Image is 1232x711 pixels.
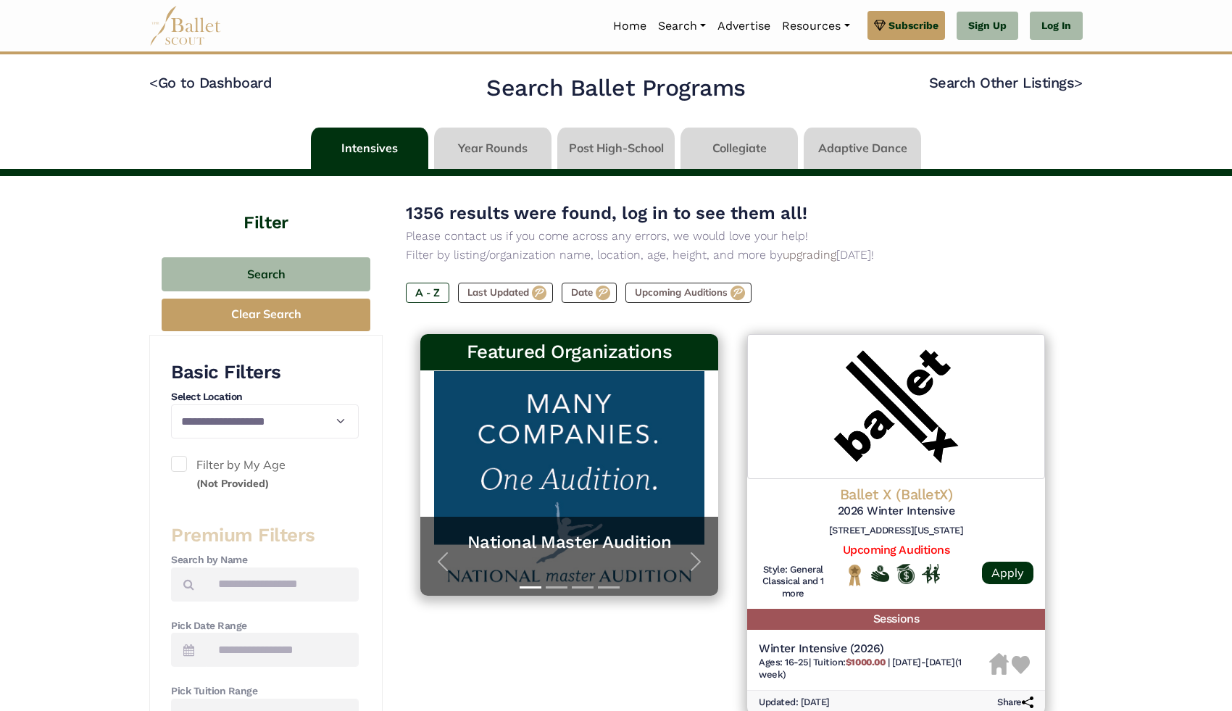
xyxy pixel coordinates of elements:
h5: Sessions [747,609,1045,630]
p: Filter by listing/organization name, location, age, height, and more by [DATE]! [406,246,1060,265]
small: (Not Provided) [196,477,269,490]
label: Upcoming Auditions [625,283,752,303]
button: Slide 1 [520,579,541,596]
span: 1356 results were found, log in to see them all! [406,203,807,223]
h3: Premium Filters [171,523,359,548]
a: Upcoming Auditions [843,543,949,557]
h5: Winter Intensive (2026) [759,641,989,657]
span: Ages: 16-25 [759,657,809,668]
a: Home [607,11,652,41]
a: Search Other Listings> [929,74,1083,91]
h2: Search Ballet Programs [486,73,745,104]
button: Clear Search [162,299,370,331]
li: Intensives [308,128,431,169]
button: Slide 2 [546,579,567,596]
img: National [846,564,864,586]
p: Please contact us if you come across any errors, we would love your help! [406,227,1060,246]
a: Search [652,11,712,41]
a: Subscribe [867,11,945,40]
img: Offers Financial Aid [871,565,889,581]
h5: 2026 Winter Intensive [759,504,1033,519]
code: < [149,73,158,91]
h6: Style: General Classical and 1 more [759,564,828,601]
b: $1000.00 [846,657,885,668]
label: Last Updated [458,283,553,303]
a: Apply [982,562,1033,584]
img: Housing Unavailable [989,653,1009,675]
h6: Updated: [DATE] [759,697,830,709]
h6: Share [997,697,1033,709]
label: A - Z [406,283,449,303]
a: upgrading [783,248,836,262]
h3: Basic Filters [171,360,359,385]
h4: Pick Tuition Range [171,684,359,699]
img: gem.svg [874,17,886,33]
h3: Featured Organizations [432,340,707,365]
a: Advertise [712,11,776,41]
h4: Pick Date Range [171,619,359,633]
button: Slide 3 [572,579,594,596]
img: In Person [922,564,940,583]
a: Log In [1030,12,1083,41]
h4: Search by Name [171,553,359,567]
a: Resources [776,11,855,41]
li: Adaptive Dance [801,128,924,169]
input: Search by names... [206,567,359,602]
h4: Filter [149,176,383,236]
img: Offers Scholarship [896,564,915,584]
a: National Master Audition [435,531,704,554]
li: Collegiate [678,128,801,169]
button: Slide 4 [598,579,620,596]
img: Heart [1012,656,1030,674]
h4: Ballet X (BalletX) [759,485,1033,504]
label: Date [562,283,617,303]
img: Logo [747,334,1045,479]
span: Tuition: [813,657,888,668]
code: > [1074,73,1083,91]
span: [DATE]-[DATE] (1 week) [759,657,962,680]
a: Sign Up [957,12,1018,41]
li: Post High-School [554,128,678,169]
label: Filter by My Age [171,456,359,493]
a: <Go to Dashboard [149,74,272,91]
span: Subscribe [888,17,938,33]
h4: Select Location [171,390,359,404]
button: Search [162,257,370,291]
h6: | | [759,657,989,681]
h6: [STREET_ADDRESS][US_STATE] [759,525,1033,537]
li: Year Rounds [431,128,554,169]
